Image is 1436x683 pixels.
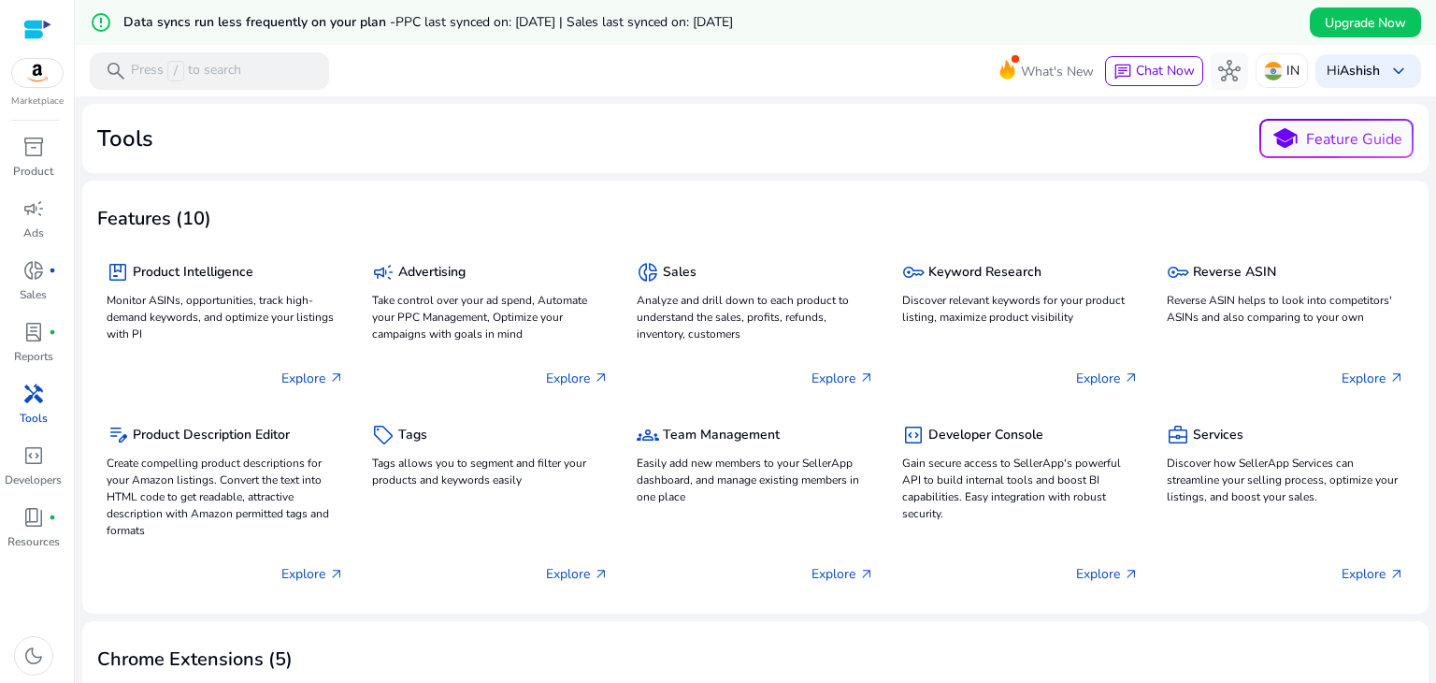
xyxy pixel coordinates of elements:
button: Upgrade Now [1310,7,1421,37]
span: hub [1218,60,1241,82]
h3: Features (10) [97,208,211,230]
span: keyboard_arrow_down [1387,60,1410,82]
p: Explore [1076,564,1139,584]
p: Product [13,163,53,180]
span: Chat Now [1136,62,1195,80]
p: IN [1286,54,1300,87]
span: arrow_outward [1389,371,1404,385]
span: lab_profile [22,321,45,343]
h5: Services [1193,428,1243,443]
p: Developers [5,472,62,488]
p: Create compelling product descriptions for your Amazon listings. Convert the text into HTML code ... [107,455,344,539]
span: search [105,60,127,82]
span: donut_small [637,261,659,283]
span: fiber_manual_record [49,267,56,274]
button: chatChat Now [1105,56,1203,86]
span: key [1167,261,1189,283]
span: arrow_outward [859,567,874,582]
p: Explore [281,564,344,584]
p: Take control over your ad spend, Automate your PPC Management, Optimize your campaigns with goals... [372,292,610,342]
h2: Tools [97,125,153,153]
span: Upgrade Now [1325,13,1406,33]
p: Reports [14,348,53,365]
span: arrow_outward [859,371,874,385]
p: Marketplace [11,94,64,109]
span: / [167,61,184,81]
h5: Reverse ASIN [1193,265,1276,281]
span: campaign [372,261,395,283]
p: Feature Guide [1306,128,1402,151]
span: groups [637,424,659,446]
p: Sales [20,286,47,303]
b: Ashish [1340,62,1380,80]
span: arrow_outward [1124,567,1139,582]
button: hub [1211,52,1248,90]
span: sell [372,424,395,446]
p: Tags allows you to segment and filter your products and keywords easily [372,455,610,488]
img: in.svg [1264,62,1283,80]
p: Discover how SellerApp Services can streamline your selling process, optimize your listings, and ... [1167,455,1404,505]
span: business_center [1167,424,1189,446]
p: Discover relevant keywords for your product listing, maximize product visibility [902,292,1140,326]
span: arrow_outward [594,371,609,385]
h5: Tags [398,428,427,443]
span: package [107,261,129,283]
span: code_blocks [22,444,45,467]
span: inventory_2 [22,136,45,158]
span: PPC last synced on: [DATE] | Sales last synced on: [DATE] [395,13,733,31]
p: Explore [1342,564,1404,584]
span: fiber_manual_record [49,514,56,521]
p: Tools [20,410,48,427]
span: arrow_outward [594,567,609,582]
span: campaign [22,197,45,220]
p: Press to search [131,61,241,81]
h5: Data syncs run less frequently on your plan - [123,15,733,31]
h5: Keyword Research [928,265,1041,281]
span: arrow_outward [329,371,344,385]
p: Ads [23,225,44,241]
h5: Advertising [398,265,466,281]
mat-icon: error_outline [90,11,112,34]
h5: Sales [663,265,696,281]
h5: Product Description Editor [133,428,290,443]
button: schoolFeature Guide [1259,119,1414,158]
span: key [902,261,925,283]
img: amazon.svg [12,59,63,87]
h5: Product Intelligence [133,265,253,281]
span: book_4 [22,506,45,529]
p: Easily add new members to your SellerApp dashboard, and manage existing members in one place [637,455,874,505]
p: Monitor ASINs, opportunities, track high-demand keywords, and optimize your listings with PI [107,292,344,342]
p: Explore [1342,369,1404,388]
span: handyman [22,383,45,405]
p: Hi [1327,65,1380,78]
span: code_blocks [902,424,925,446]
p: Gain secure access to SellerApp's powerful API to build internal tools and boost BI capabilities.... [902,455,1140,522]
span: chat [1113,63,1132,81]
p: Explore [811,369,874,388]
span: arrow_outward [1389,567,1404,582]
p: Explore [546,564,609,584]
p: Analyze and drill down to each product to understand the sales, profits, refunds, inventory, cust... [637,292,874,342]
span: arrow_outward [329,567,344,582]
span: dark_mode [22,645,45,667]
span: fiber_manual_record [49,328,56,336]
p: Resources [7,533,60,550]
span: What's New [1021,55,1094,88]
span: school [1271,125,1299,153]
h3: Chrome Extensions (5) [97,648,293,671]
h5: Developer Console [928,428,1043,443]
p: Explore [1076,369,1139,388]
p: Reverse ASIN helps to look into competitors' ASINs and also comparing to your own [1167,292,1404,326]
p: Explore [546,369,609,388]
span: donut_small [22,259,45,282]
h5: Team Management [663,428,780,443]
p: Explore [811,564,874,584]
span: arrow_outward [1124,371,1139,385]
span: edit_note [107,424,129,446]
p: Explore [281,369,344,388]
